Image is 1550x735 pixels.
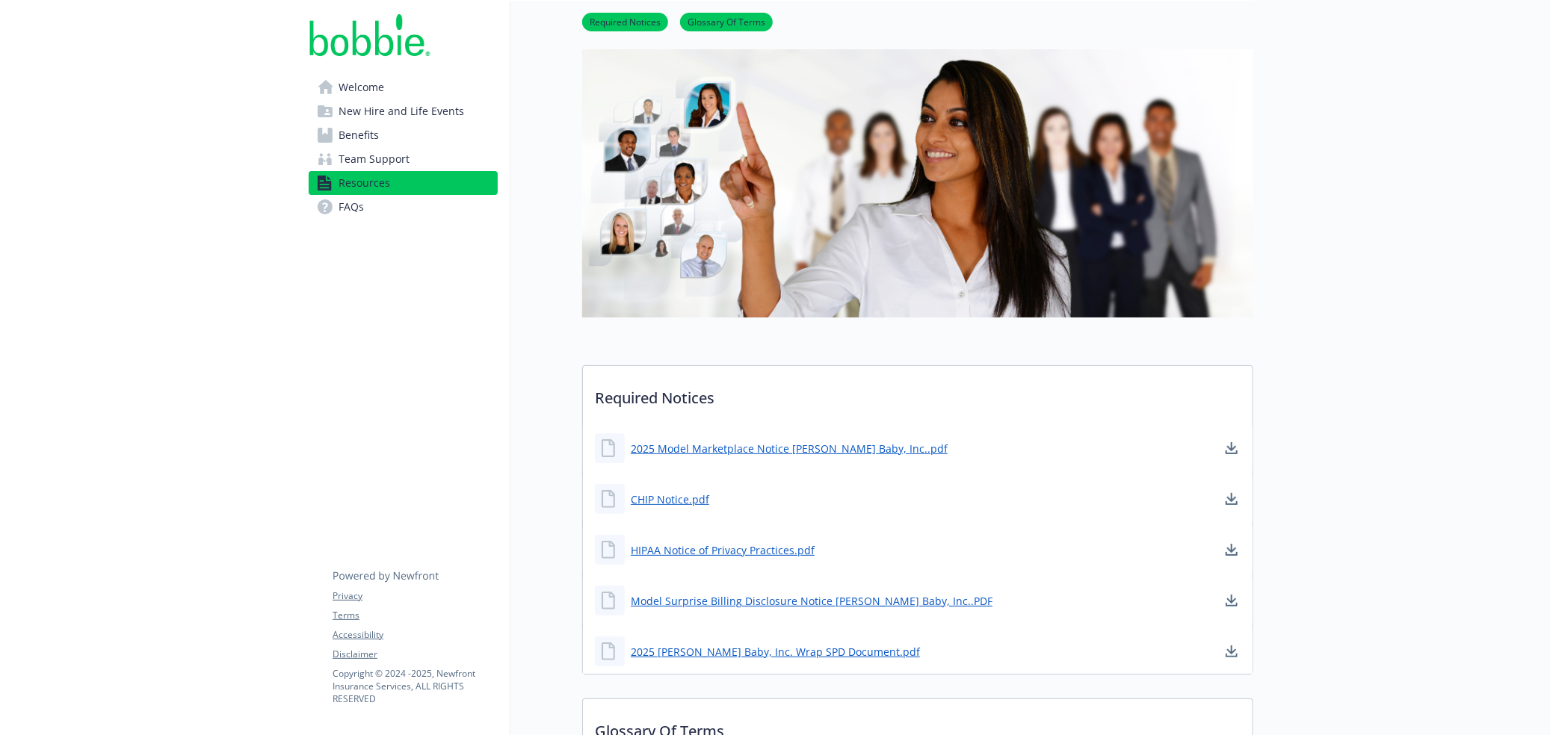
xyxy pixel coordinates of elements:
[1223,541,1241,559] a: download document
[339,123,379,147] span: Benefits
[631,542,815,558] a: HIPAA Notice of Privacy Practices.pdf
[309,171,498,195] a: Resources
[1223,592,1241,610] a: download document
[333,589,497,603] a: Privacy
[1223,439,1241,457] a: download document
[582,14,668,28] a: Required Notices
[333,628,497,642] a: Accessibility
[1223,642,1241,660] a: download document
[339,75,384,99] span: Welcome
[339,147,410,171] span: Team Support
[631,491,709,507] a: CHIP Notice.pdf
[333,648,497,661] a: Disclaimer
[339,99,464,123] span: New Hire and Life Events
[1223,490,1241,508] a: download document
[339,171,390,195] span: Resources
[631,644,920,660] a: 2025 [PERSON_NAME] Baby, Inc. Wrap SPD Document.pdf
[309,99,498,123] a: New Hire and Life Events
[333,667,497,705] p: Copyright © 2024 - 2025 , Newfront Insurance Services, ALL RIGHTS RESERVED
[339,195,364,219] span: FAQs
[631,593,992,609] a: Model Surprise Billing Disclosure Notice [PERSON_NAME] Baby, Inc..PDF
[309,123,498,147] a: Benefits
[309,195,498,219] a: FAQs
[582,49,1253,317] img: resources page banner
[583,366,1253,421] p: Required Notices
[309,147,498,171] a: Team Support
[333,609,497,622] a: Terms
[680,14,773,28] a: Glossary Of Terms
[309,75,498,99] a: Welcome
[631,441,948,456] a: 2025 Model Marketplace Notice [PERSON_NAME] Baby, Inc..pdf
